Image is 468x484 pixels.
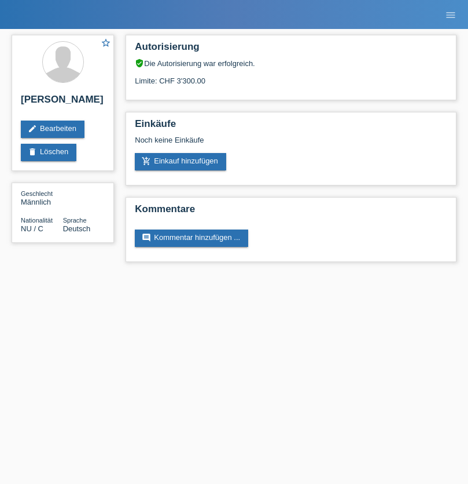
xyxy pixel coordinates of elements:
[135,203,447,221] h2: Kommentare
[135,136,447,153] div: Noch keine Einkäufe
[135,230,248,247] a: commentKommentar hinzufügen ...
[439,11,462,18] a: menu
[135,153,226,170] a: add_shopping_cartEinkauf hinzufügen
[21,94,105,111] h2: [PERSON_NAME]
[63,224,91,233] span: Deutsch
[21,121,84,138] a: editBearbeiten
[21,189,63,206] div: Männlich
[63,217,87,224] span: Sprache
[135,41,447,59] h2: Autorisierung
[135,59,144,68] i: verified_user
[21,190,53,197] span: Geschlecht
[142,233,151,242] i: comment
[28,147,37,157] i: delete
[135,118,447,136] h2: Einkäufe
[101,38,111,50] a: star_border
[21,144,76,161] a: deleteLöschen
[21,217,53,224] span: Nationalität
[135,59,447,68] div: Die Autorisierung war erfolgreich.
[142,157,151,166] i: add_shopping_cart
[135,68,447,85] div: Limite: CHF 3'300.00
[21,224,43,233] span: Niue / C / 13.06.2006
[28,124,37,133] i: edit
[101,38,111,48] i: star_border
[445,9,456,21] i: menu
